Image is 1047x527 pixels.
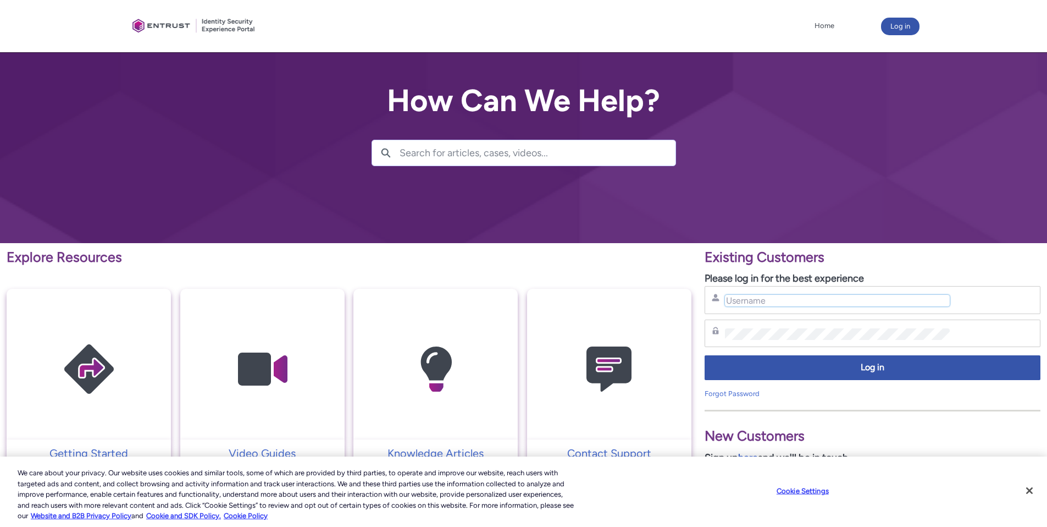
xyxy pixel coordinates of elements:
a: here [738,452,758,464]
p: Contact Support [533,445,686,462]
p: Explore Resources [7,247,691,268]
a: Forgot Password [705,389,760,398]
p: Knowledge Articles [359,445,512,462]
p: New Customers [705,426,1040,447]
a: More information about our cookie policy., opens in a new tab [31,512,131,520]
p: Please log in for the best experience [705,271,1040,286]
button: Close [1017,479,1042,503]
img: Knowledge Articles [384,310,488,429]
a: Video Guides [180,445,345,462]
img: Video Guides [210,310,314,429]
a: Cookie Policy [224,512,268,520]
p: Video Guides [186,445,339,462]
input: Search for articles, cases, videos... [400,140,675,166]
p: Existing Customers [705,247,1040,268]
a: Getting Started [7,445,171,462]
a: Cookie and SDK Policy. [146,512,221,520]
span: Log in [712,361,1033,374]
a: Contact Support [527,445,691,462]
a: Home [812,18,837,34]
button: Search [372,140,400,166]
a: Knowledge Articles [353,445,518,462]
button: Cookie Settings [768,480,837,502]
p: Sign up and we'll be in touch [705,451,1040,465]
h2: How Can We Help? [372,84,676,118]
button: Log in [881,18,919,35]
button: Log in [705,355,1040,380]
img: Getting Started [37,310,141,429]
p: Getting Started [12,445,165,462]
input: Username [725,295,950,306]
img: Contact Support [557,310,661,429]
div: We care about your privacy. Our website uses cookies and similar tools, some of which are provide... [18,468,576,521]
